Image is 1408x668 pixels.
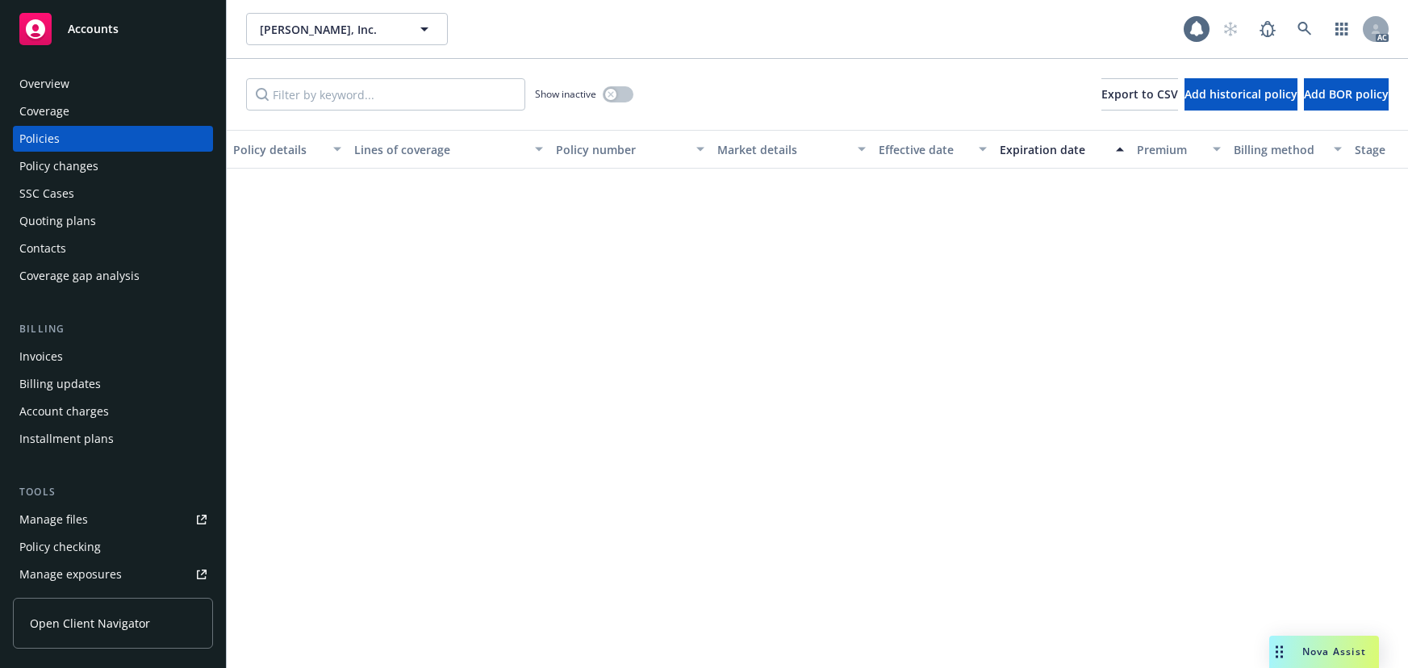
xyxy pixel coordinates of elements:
a: Policy checking [13,534,213,560]
button: Lines of coverage [348,130,549,169]
div: Policy number [556,141,687,158]
a: Coverage gap analysis [13,263,213,289]
div: Quoting plans [19,208,96,234]
div: Coverage gap analysis [19,263,140,289]
div: Premium [1137,141,1203,158]
button: Add BOR policy [1304,78,1389,111]
input: Filter by keyword... [246,78,525,111]
div: SSC Cases [19,181,74,207]
div: Invoices [19,344,63,369]
div: Installment plans [19,426,114,452]
a: Search [1289,13,1321,45]
a: Policy changes [13,153,213,179]
button: Export to CSV [1101,78,1178,111]
button: Market details [711,130,872,169]
div: Stage [1355,141,1405,158]
button: [PERSON_NAME], Inc. [246,13,448,45]
button: Billing method [1227,130,1348,169]
a: Installment plans [13,426,213,452]
div: Expiration date [1000,141,1106,158]
span: [PERSON_NAME], Inc. [260,21,399,38]
div: Policy changes [19,153,98,179]
span: Nova Assist [1302,645,1366,658]
div: Policy details [233,141,324,158]
a: Policies [13,126,213,152]
div: Contacts [19,236,66,261]
a: SSC Cases [13,181,213,207]
a: Account charges [13,399,213,424]
button: Policy details [227,130,348,169]
a: Quoting plans [13,208,213,234]
a: Switch app [1326,13,1358,45]
a: Coverage [13,98,213,124]
a: Manage exposures [13,562,213,587]
div: Effective date [879,141,969,158]
div: Manage exposures [19,562,122,587]
span: Add historical policy [1184,86,1297,102]
div: Market details [717,141,848,158]
div: Lines of coverage [354,141,525,158]
div: Drag to move [1269,636,1289,668]
a: Overview [13,71,213,97]
a: Contacts [13,236,213,261]
a: Invoices [13,344,213,369]
span: Open Client Navigator [30,615,150,632]
div: Policy checking [19,534,101,560]
div: Billing method [1234,141,1324,158]
button: Nova Assist [1269,636,1379,668]
div: Policies [19,126,60,152]
a: Start snowing [1214,13,1247,45]
div: Overview [19,71,69,97]
button: Policy number [549,130,711,169]
span: Accounts [68,23,119,35]
div: Account charges [19,399,109,424]
a: Manage files [13,507,213,532]
div: Manage files [19,507,88,532]
span: Export to CSV [1101,86,1178,102]
a: Report a Bug [1251,13,1284,45]
a: Accounts [13,6,213,52]
div: Billing updates [19,371,101,397]
span: Add BOR policy [1304,86,1389,102]
div: Coverage [19,98,69,124]
div: Billing [13,321,213,337]
span: Show inactive [535,87,596,101]
button: Add historical policy [1184,78,1297,111]
div: Tools [13,484,213,500]
button: Expiration date [993,130,1130,169]
button: Effective date [872,130,993,169]
a: Billing updates [13,371,213,397]
button: Premium [1130,130,1227,169]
